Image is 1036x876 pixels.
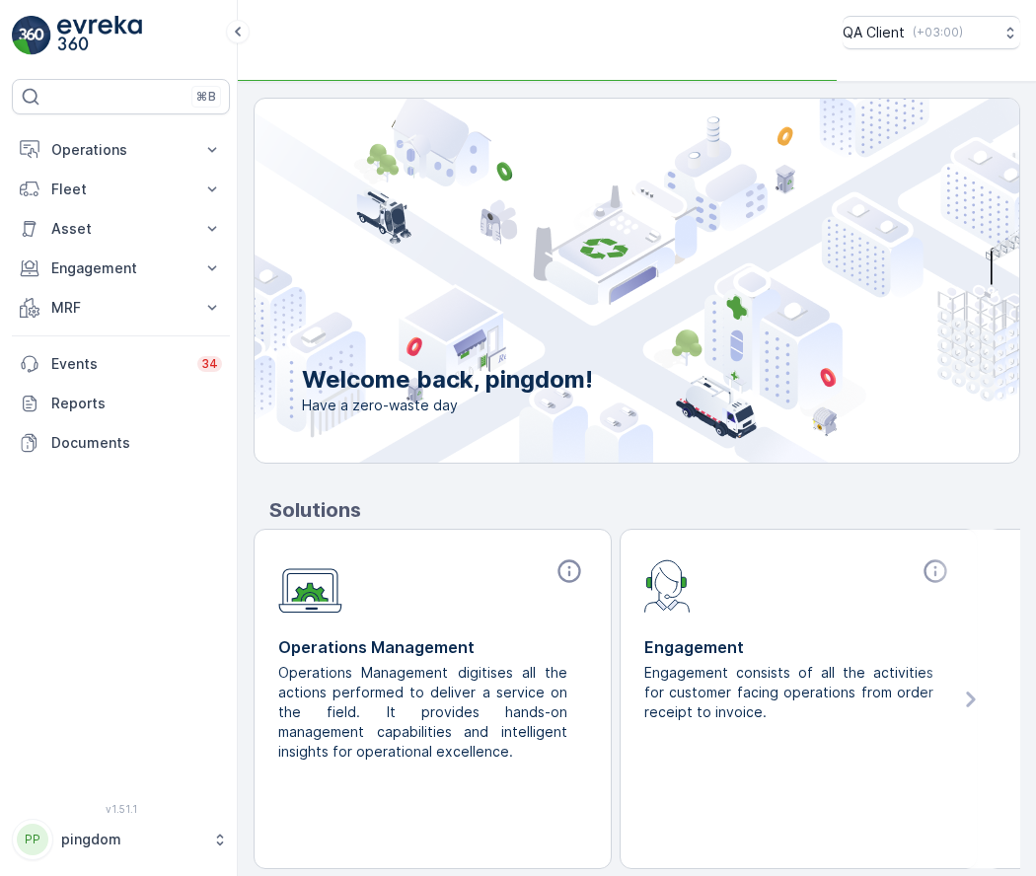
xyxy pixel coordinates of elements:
span: Have a zero-waste day [302,396,593,415]
button: QA Client(+03:00) [843,16,1020,49]
p: MRF [51,298,190,318]
p: Solutions [269,495,1020,525]
img: logo [12,16,51,55]
button: PPpingdom [12,819,230,860]
p: Operations Management [278,635,587,659]
a: Reports [12,384,230,423]
img: module-icon [278,557,342,614]
p: Events [51,354,185,374]
p: pingdom [61,830,202,849]
img: module-icon [644,557,691,613]
p: Operations [51,140,190,160]
span: v 1.51.1 [12,803,230,815]
p: Engagement [644,635,953,659]
p: Engagement consists of all the activities for customer facing operations from order receipt to in... [644,663,937,722]
p: 34 [201,356,218,372]
p: Asset [51,219,190,239]
p: Engagement [51,258,190,278]
img: city illustration [166,99,1019,463]
div: PP [17,824,48,855]
button: Operations [12,130,230,170]
button: MRF [12,288,230,328]
p: Welcome back, pingdom! [302,364,593,396]
p: Fleet [51,180,190,199]
button: Asset [12,209,230,249]
a: Events34 [12,344,230,384]
p: ⌘B [196,89,216,105]
button: Fleet [12,170,230,209]
a: Documents [12,423,230,463]
p: ( +03:00 ) [913,25,963,40]
img: logo_light-DOdMpM7g.png [57,16,142,55]
p: Documents [51,433,222,453]
p: Operations Management digitises all the actions performed to deliver a service on the field. It p... [278,663,571,762]
p: Reports [51,394,222,413]
p: QA Client [843,23,905,42]
button: Engagement [12,249,230,288]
